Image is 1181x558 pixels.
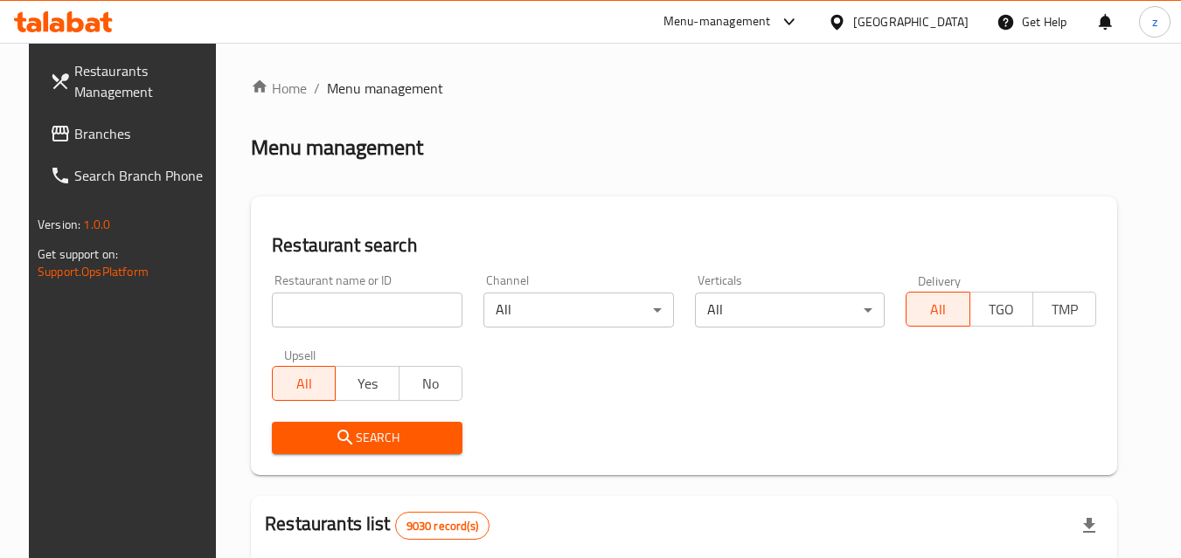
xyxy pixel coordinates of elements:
[272,422,462,454] button: Search
[1152,12,1157,31] span: z
[74,165,212,186] span: Search Branch Phone
[251,78,1117,99] nav: breadcrumb
[38,243,118,265] span: Get support on:
[1040,297,1089,322] span: TMP
[395,512,490,540] div: Total records count
[36,155,226,196] a: Search Branch Phone
[406,371,455,396] span: No
[906,292,969,327] button: All
[74,60,212,102] span: Restaurants Management
[251,78,307,99] a: Home
[36,113,226,155] a: Branches
[343,371,392,396] span: Yes
[284,348,316,361] label: Upsell
[399,366,462,401] button: No
[36,50,226,113] a: Restaurants Management
[74,123,212,144] span: Branches
[314,78,320,99] li: /
[663,11,771,32] div: Menu-management
[396,518,489,534] span: 9030 record(s)
[695,293,886,327] div: All
[918,274,962,286] label: Delivery
[914,297,962,322] span: All
[38,260,149,283] a: Support.OpsPlatform
[272,293,462,327] input: Search for restaurant name or ID..
[1068,505,1110,547] div: Export file
[83,213,110,236] span: 1.0.0
[1032,292,1096,327] button: TMP
[327,78,443,99] span: Menu management
[977,297,1026,322] span: TGO
[272,232,1096,258] h2: Restaurant search
[286,427,448,449] span: Search
[853,12,969,31] div: [GEOGRAPHIC_DATA]
[272,366,336,401] button: All
[335,366,399,401] button: Yes
[38,213,80,236] span: Version:
[483,293,674,327] div: All
[280,371,329,396] span: All
[969,292,1033,327] button: TGO
[251,134,423,162] h2: Menu management
[265,511,490,540] h2: Restaurants list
